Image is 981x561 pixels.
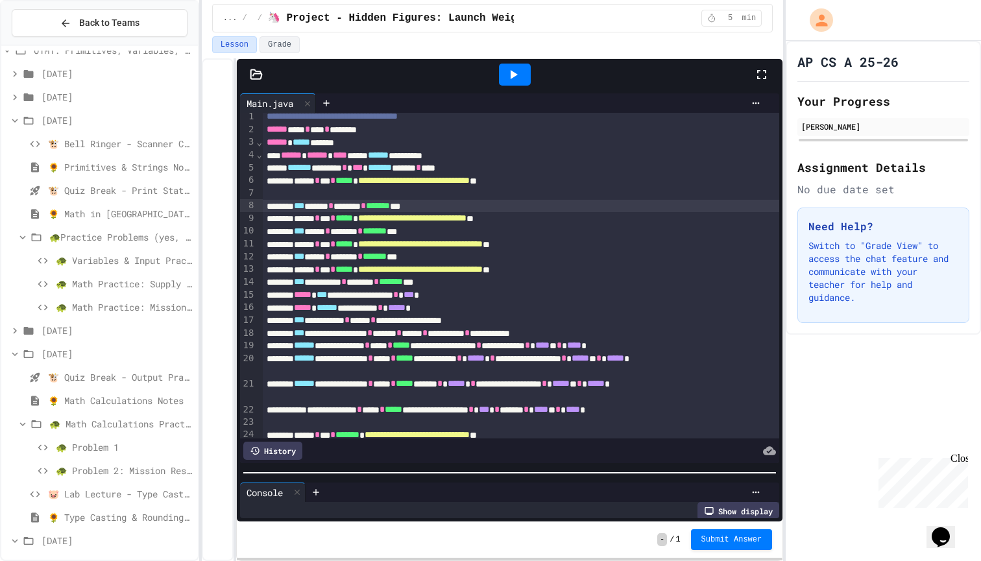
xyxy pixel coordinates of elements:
[48,487,193,501] span: 🐷 Lab Lecture - Type Casting & Rounding
[79,16,139,30] span: Back to Teams
[926,509,968,548] iframe: chat widget
[240,327,256,340] div: 18
[48,160,193,174] span: 🌻 Primitives & Strings Notes
[801,121,965,132] div: [PERSON_NAME]
[670,534,674,545] span: /
[808,219,958,234] h3: Need Help?
[701,534,762,545] span: Submit Answer
[240,212,256,225] div: 9
[240,339,256,352] div: 19
[240,314,256,327] div: 17
[223,13,237,23] span: ...
[240,483,306,502] div: Console
[240,97,300,110] div: Main.java
[742,13,757,23] span: min
[240,174,256,187] div: 6
[5,5,90,82] div: Chat with us now!Close
[256,149,262,160] span: Fold line
[240,161,256,174] div: 5
[48,137,193,150] span: 🐮 Bell Ringer - Scanner Class Practice
[48,370,193,384] span: 🐮 Quiz Break - Output Practice
[873,453,968,508] iframe: chat widget
[240,250,256,263] div: 12
[49,417,193,431] span: 🐢 Math Calculations Practice
[240,123,256,136] div: 2
[797,53,899,71] h1: AP CS A 25-26
[240,149,256,161] div: 4
[48,184,193,197] span: 🐮 Quiz Break - Print Statements
[42,90,193,104] span: [DATE]
[240,416,256,428] div: 23
[267,10,598,26] span: 🦄 Project - Hidden Figures: Launch Weight Calculator
[258,13,262,23] span: /
[242,13,247,23] span: /
[240,110,256,123] div: 1
[12,9,188,37] button: Back to Teams
[240,136,256,149] div: 3
[56,440,193,454] span: 🐢 Problem 1
[240,289,256,302] div: 15
[691,529,773,550] button: Submit Answer
[42,113,193,127] span: [DATE]
[42,347,193,361] span: [DATE]
[240,428,256,441] div: 24
[240,352,256,377] div: 20
[48,207,193,221] span: 🌻 Math in [GEOGRAPHIC_DATA] Notes
[240,486,289,499] div: Console
[797,158,969,176] h2: Assignment Details
[796,5,836,35] div: My Account
[797,182,969,197] div: No due date set
[42,324,193,337] span: [DATE]
[56,277,193,291] span: 🐢 Math Practice: Supply Counter
[720,13,741,23] span: 5
[34,43,193,57] span: U1M1: Primitives, Variables, Basic I/O
[260,36,300,53] button: Grade
[56,464,193,477] span: 🐢 Problem 2: Mission Resource Calculator
[675,534,680,545] span: 1
[657,533,667,546] span: -
[240,276,256,289] div: 14
[48,394,193,407] span: 🌻 Math Calculations Notes
[240,93,316,113] div: Main.java
[240,403,256,416] div: 22
[49,230,193,244] span: 🐢Practice Problems (yes, all of them)
[48,510,193,524] span: 🌻 Type Casting & Rounding Notes
[240,377,256,403] div: 21
[697,502,779,520] div: Show display
[243,442,302,460] div: History
[56,254,193,267] span: 🐢 Variables & Input Practice
[240,301,256,314] div: 16
[42,534,193,547] span: [DATE]
[808,239,958,304] p: Switch to "Grade View" to access the chat feature and communicate with your teacher for help and ...
[212,36,257,53] button: Lesson
[42,67,193,80] span: [DATE]
[797,92,969,110] h2: Your Progress
[240,224,256,237] div: 10
[240,263,256,276] div: 13
[240,187,256,199] div: 7
[240,199,256,212] div: 8
[56,300,193,314] span: 🐢 Math Practice: Mission Timer
[240,237,256,250] div: 11
[256,137,262,147] span: Fold line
